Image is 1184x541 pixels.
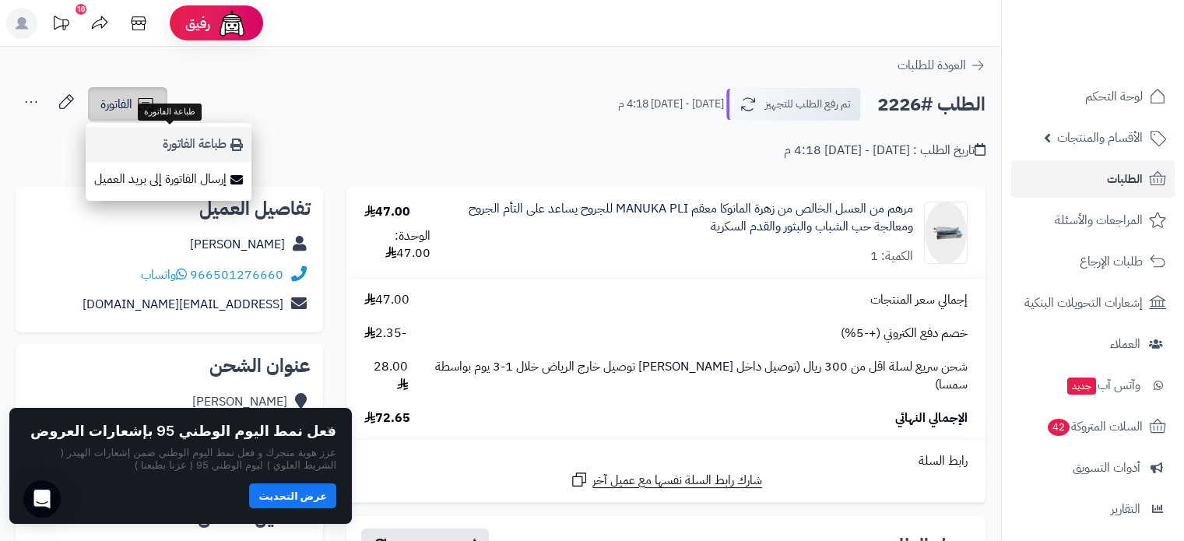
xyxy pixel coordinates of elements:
[1011,243,1175,280] a: طلبات الإرجاع
[28,199,311,218] h2: تفاصيل العميل
[1011,202,1175,239] a: المراجعات والأسئلة
[25,446,336,472] p: عزز هوية متجرك و فعل نمط اليوم الوطني ضمن إشعارات الهيدر ( الشريط العلوي ) ليوم الوطني 95 ( عزنا ...
[1011,284,1175,321] a: إشعارات التحويلات البنكية
[86,127,251,162] a: طباعة الفاتورة
[1011,367,1175,404] a: وآتس آبجديد
[895,409,968,427] span: الإجمالي النهائي
[190,235,285,254] a: [PERSON_NAME]
[174,393,287,464] div: [PERSON_NAME] الجارودية ، الجارودية، القطيف المملكة العربية السعودية
[870,291,968,309] span: إجمالي سعر المنتجات
[1110,333,1140,355] span: العملاء
[23,480,61,518] div: Open Intercom Messenger
[364,409,410,427] span: 72.65
[466,200,912,236] a: مرهم ؜من العسل الخالص من زهرة المانوكا معقم MANUKA PLI للجروح يساعد على التأم الجروح ومعالجة حب ا...
[898,56,966,75] span: العودة للطلبات
[1067,378,1096,395] span: جديد
[423,358,968,394] span: شحن سريع لسلة اقل من 300 ريال (توصيل داخل [PERSON_NAME] توصيل خارج الرياض خلال 1-3 يوم بواسطة سمسا)
[1085,86,1143,107] span: لوحة التحكم
[1011,78,1175,115] a: لوحة التحكم
[83,295,283,314] a: [EMAIL_ADDRESS][DOMAIN_NAME]
[1024,292,1143,314] span: إشعارات التحويلات البنكية
[76,4,86,15] div: 10
[86,162,251,197] a: إرسال الفاتورة إلى بريد العميل
[1011,490,1175,528] a: التقارير
[1011,449,1175,487] a: أدوات التسويق
[364,291,409,309] span: 47.00
[877,89,985,121] h2: الطلب #2226
[28,357,311,375] h2: عنوان الشحن
[1057,127,1143,149] span: الأقسام والمنتجات
[364,203,410,221] div: 47.00
[618,97,724,112] small: [DATE] - [DATE] 4:18 م
[870,248,912,265] div: الكمية: 1
[592,472,762,490] span: شارك رابط السلة نفسها مع عميل آخر
[364,358,408,394] span: 28.00
[1073,457,1140,479] span: أدوات التسويق
[41,8,80,43] a: تحديثات المنصة
[138,104,202,121] div: طباعة الفاتورة
[1047,419,1070,437] span: 42
[1080,251,1143,272] span: طلبات الإرجاع
[570,470,762,490] a: شارك رابط السلة نفسها مع عميل آخر
[249,483,336,508] button: عرض التحديث
[1111,498,1140,520] span: التقارير
[1011,160,1175,198] a: الطلبات
[364,325,406,343] span: -2.35
[1055,209,1143,231] span: المراجعات والأسئلة
[1066,374,1140,396] span: وآتس آب
[1011,408,1175,445] a: السلات المتروكة42
[190,265,283,284] a: 966501276660
[88,87,167,121] a: الفاتورة
[216,8,248,39] img: ai-face.png
[185,14,210,33] span: رفيق
[100,95,132,114] span: الفاتورة
[784,142,985,160] div: تاريخ الطلب : [DATE] - [DATE] 4:18 م
[841,325,968,343] span: خصم دفع الكتروني (+-5%)
[726,88,861,121] button: تم رفع الطلب للتجهيز
[353,452,979,470] div: رابط السلة
[925,202,967,264] img: pli%20111-90x90.png
[1107,168,1143,190] span: الطلبات
[1046,416,1143,437] span: السلات المتروكة
[30,423,336,439] h2: فعل نمط اليوم الوطني 95 بإشعارات العروض
[898,56,985,75] a: العودة للطلبات
[1011,325,1175,363] a: العملاء
[1078,33,1169,65] img: logo-2.png
[141,265,187,284] a: واتساب
[364,227,430,263] div: الوحدة: 47.00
